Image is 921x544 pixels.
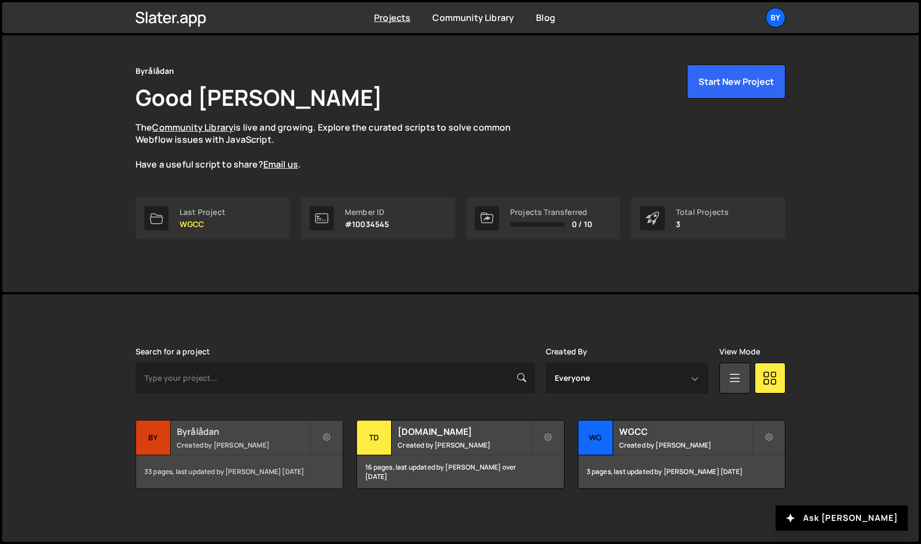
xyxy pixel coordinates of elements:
[136,455,343,488] div: 33 pages, last updated by [PERSON_NAME] [DATE]
[398,440,530,450] small: Created by [PERSON_NAME]
[374,12,410,24] a: Projects
[766,8,785,28] a: By
[578,455,785,488] div: 3 pages, last updated by [PERSON_NAME] [DATE]
[776,505,908,531] button: Ask [PERSON_NAME]
[619,425,752,438] h2: WGCC
[136,363,535,394] input: Type your project...
[136,420,343,489] a: By Byrålådan Created by [PERSON_NAME] 33 pages, last updated by [PERSON_NAME] [DATE]
[263,158,298,170] a: Email us
[136,121,532,171] p: The is live and growing. Explore the curated scripts to solve common Webflow issues with JavaScri...
[136,64,174,78] div: Byrålådan
[345,220,389,229] p: #10034545
[180,220,225,229] p: WGCC
[578,421,613,455] div: WG
[136,347,210,356] label: Search for a project
[676,208,729,217] div: Total Projects
[432,12,514,24] a: Community Library
[180,208,225,217] div: Last Project
[136,421,171,455] div: By
[676,220,729,229] p: 3
[619,440,752,450] small: Created by [PERSON_NAME]
[177,425,310,438] h2: Byrålådan
[177,440,310,450] small: Created by [PERSON_NAME]
[398,425,530,438] h2: [DOMAIN_NAME]
[136,197,290,239] a: Last Project WGCC
[357,455,564,488] div: 16 pages, last updated by [PERSON_NAME] over [DATE]
[546,347,588,356] label: Created By
[345,208,389,217] div: Member ID
[687,64,785,99] button: Start New Project
[136,82,382,112] h1: Good [PERSON_NAME]
[719,347,760,356] label: View Mode
[510,208,592,217] div: Projects Transferred
[356,420,564,489] a: Td [DOMAIN_NAME] Created by [PERSON_NAME] 16 pages, last updated by [PERSON_NAME] over [DATE]
[578,420,785,489] a: WG WGCC Created by [PERSON_NAME] 3 pages, last updated by [PERSON_NAME] [DATE]
[572,220,592,229] span: 0 / 10
[152,121,234,133] a: Community Library
[357,421,392,455] div: Td
[536,12,555,24] a: Blog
